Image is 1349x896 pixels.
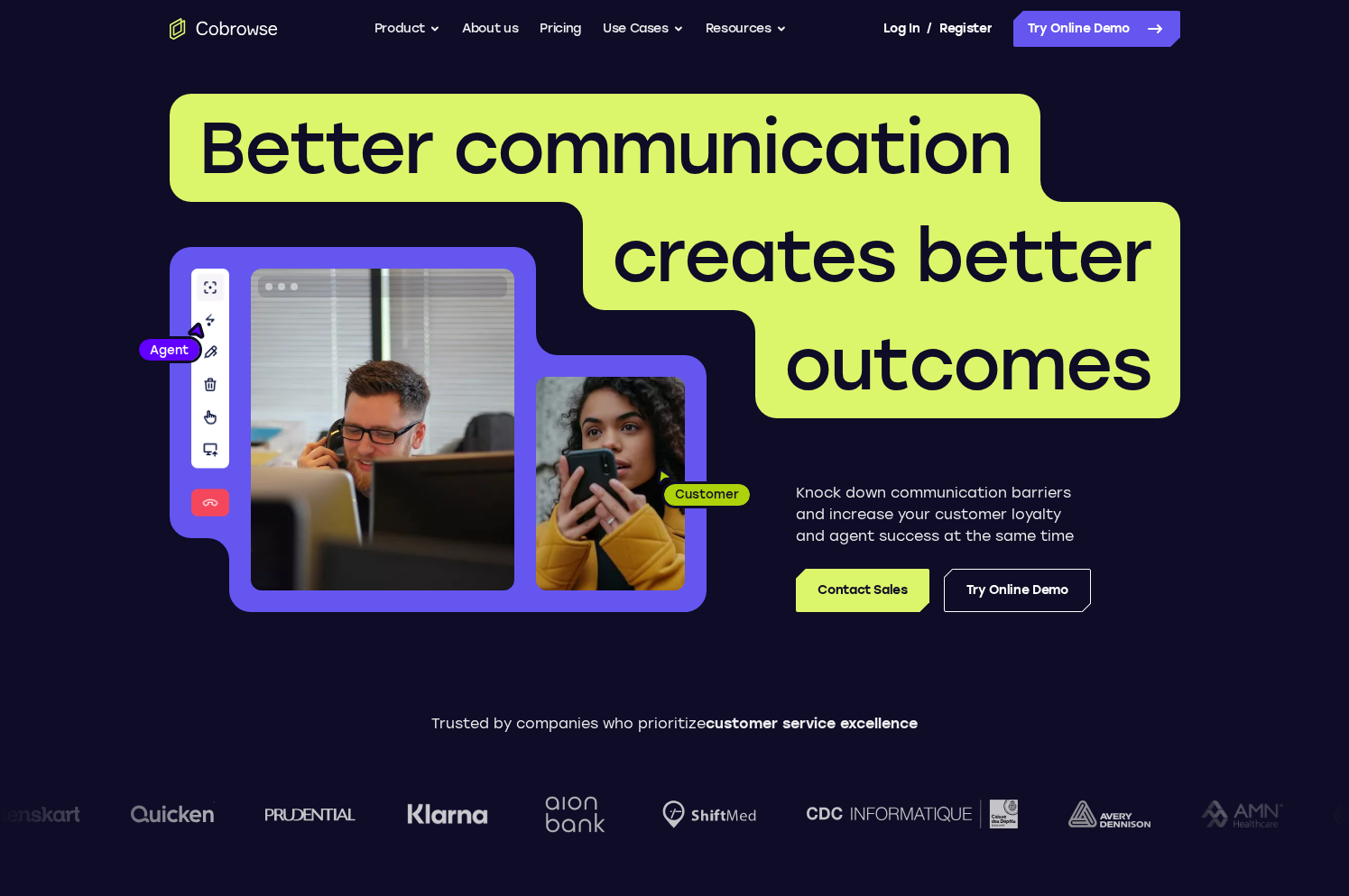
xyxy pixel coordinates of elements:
button: Product [374,11,441,47]
a: About us [462,11,518,47]
a: Contact Sales [796,569,929,612]
img: A customer holding their phone [536,377,685,590]
img: prudential [260,807,351,821]
img: CDC Informatique [801,800,1012,827]
p: Knock down communication barriers and increase your customer loyalty and agent success at the sam... [796,482,1091,547]
span: customer service excellence [706,715,918,732]
button: Resources [706,11,787,47]
span: creates better [612,213,1151,299]
a: Go to the home page [170,18,278,40]
img: A customer support agent talking on the phone [251,269,514,590]
a: Pricing [540,11,581,47]
span: / [927,18,932,40]
a: Try Online Demo [1013,11,1180,47]
span: outcomes [784,321,1151,407]
img: Shiftmed [657,800,751,828]
button: Use Cases [603,11,684,47]
a: Register [939,11,992,47]
img: Aion Bank [533,778,606,851]
a: Try Online Demo [944,569,1091,612]
span: Better communication [199,105,1012,191]
img: avery-dennison [1063,800,1145,827]
img: Klarna [402,803,483,825]
a: Log In [883,11,919,47]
